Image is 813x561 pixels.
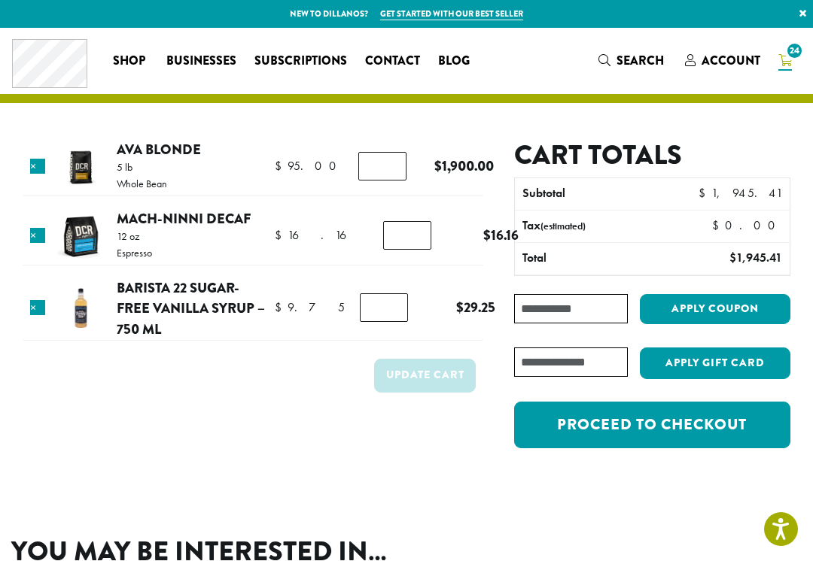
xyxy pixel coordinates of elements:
span: Account [702,52,760,69]
button: Apply coupon [640,294,790,325]
span: Contact [365,52,420,71]
bdi: 16.16 [483,225,519,245]
p: Whole Bean [117,178,167,189]
a: Ava Blonde [117,139,201,159]
span: Shop [113,52,145,71]
span: Search [617,52,664,69]
bdi: 16.16 [275,227,368,243]
a: Mach-Ninni Decaf [117,208,251,229]
span: 24 [784,41,805,61]
bdi: 1,945.41 [699,185,782,201]
bdi: 29.25 [456,297,495,317]
span: $ [456,297,464,317]
span: $ [275,158,288,174]
span: $ [699,185,711,201]
bdi: 1,900.00 [434,156,494,176]
input: Product quantity [383,221,431,250]
span: Blog [438,52,470,71]
p: 12 oz [117,231,152,241]
a: Remove this item [30,228,45,243]
th: Total [515,243,680,274]
bdi: 1,945.41 [729,250,782,265]
p: Espresso [117,247,152,258]
a: Remove this item [30,159,45,174]
span: Subscriptions [254,52,347,71]
span: $ [712,217,725,233]
button: Update cart [374,359,476,393]
th: Tax [515,211,705,242]
img: Ava Blonde [56,143,105,192]
a: Proceed to checkout [514,402,790,448]
span: $ [483,225,491,245]
a: Barista 22 Sugar-Free Vanilla Syrup – 750 ml [117,277,265,339]
span: $ [434,156,442,176]
input: Product quantity [358,152,406,180]
a: Get started with our best seller [380,8,523,20]
span: $ [275,227,288,243]
img: Barista 22 Sugar-Free Vanilla Syrup - 750 ml [56,284,105,333]
bdi: 9.75 [275,299,345,315]
a: Remove this item [30,300,45,315]
span: Businesses [166,52,236,71]
h2: Cart totals [514,139,790,171]
bdi: 0.00 [712,217,782,233]
a: Shop [104,49,157,73]
small: (estimated) [540,220,586,232]
input: Product quantity [360,293,408,322]
span: $ [729,250,736,265]
a: Search [589,48,676,73]
img: Mach-Ninni Decaf [56,212,105,261]
span: $ [275,299,288,315]
bdi: 95.00 [275,158,343,174]
button: Apply Gift Card [640,347,790,379]
th: Subtotal [515,178,680,210]
p: 5 lb [117,162,167,172]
